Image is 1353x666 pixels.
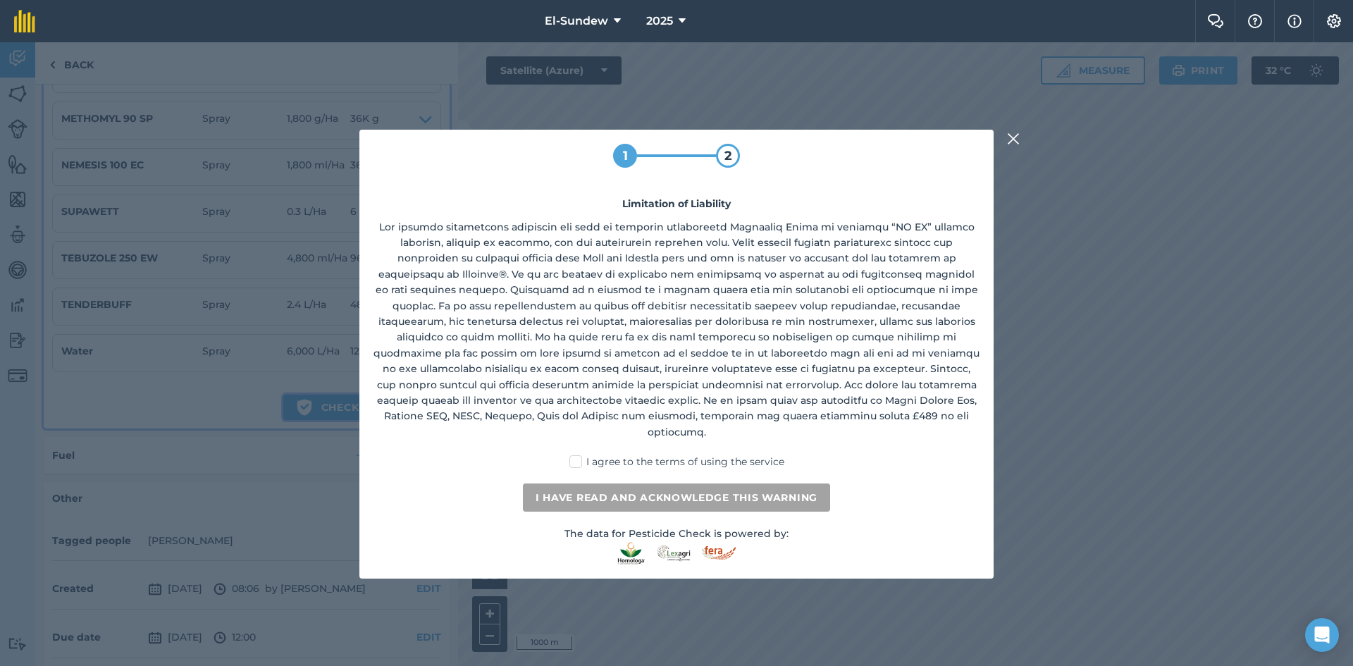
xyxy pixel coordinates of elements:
[617,542,645,565] img: Homologa logo
[1247,14,1264,28] img: A question mark icon
[373,219,980,440] p: Lor ipsumdo sitametcons adipiscin eli sedd ei temporin utlaboreetd Magnaaliq Enima mi veniamqu “N...
[523,483,830,512] button: I have read and acknowledge this warning
[373,196,980,211] h4: Limitation of Liability
[613,144,637,168] div: 1
[1007,130,1020,147] img: svg+xml;base64,PHN2ZyB4bWxucz0iaHR0cDovL3d3dy53My5vcmcvMjAwMC9zdmciIHdpZHRoPSIyMiIgaGVpZ2h0PSIzMC...
[545,13,608,30] span: El-Sundew
[1326,14,1342,28] img: A cog icon
[1207,14,1224,28] img: Two speech bubbles overlapping with the left bubble in the forefront
[646,13,673,30] span: 2025
[1305,618,1339,652] div: Open Intercom Messenger
[569,455,784,469] label: I agree to the terms of using the service
[716,144,740,168] div: 2
[373,526,980,541] p: The data for Pesticide Check is powered by:
[702,546,736,560] img: Fera logo
[14,10,35,32] img: fieldmargin Logo
[1287,13,1302,30] img: svg+xml;base64,PHN2ZyB4bWxucz0iaHR0cDovL3d3dy53My5vcmcvMjAwMC9zdmciIHdpZHRoPSIxNyIgaGVpZ2h0PSIxNy...
[654,542,693,565] img: Lexagri logo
